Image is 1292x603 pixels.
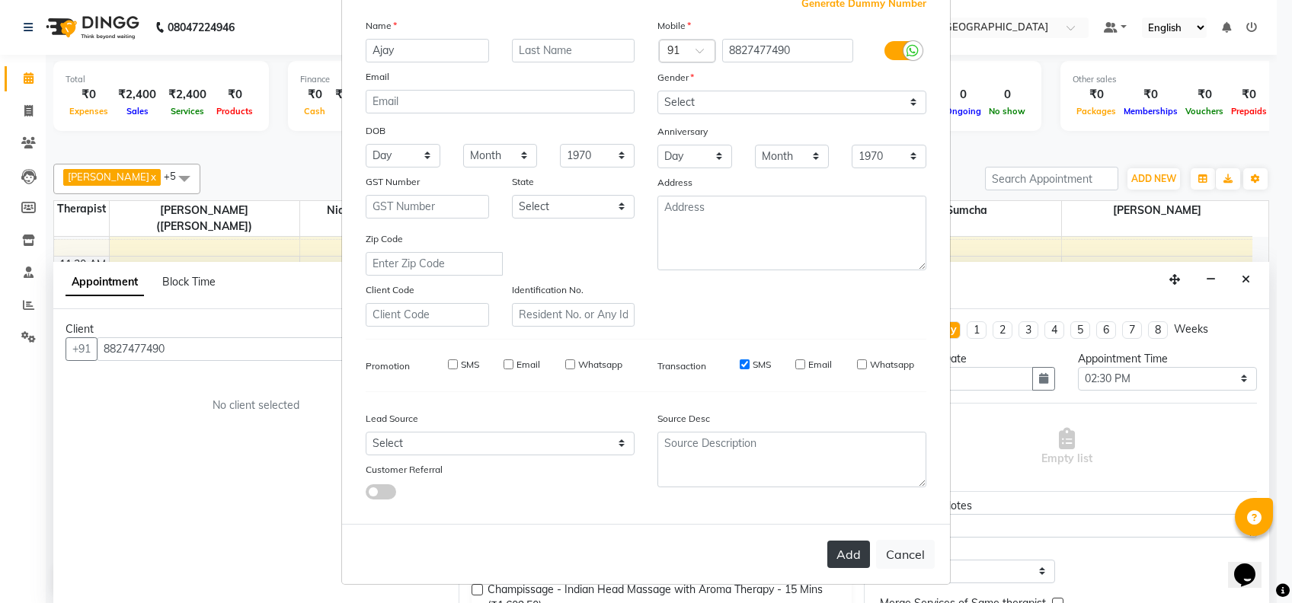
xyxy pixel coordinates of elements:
[366,359,410,373] label: Promotion
[512,283,584,297] label: Identification No.
[366,252,503,276] input: Enter Zip Code
[366,412,418,426] label: Lead Source
[366,195,489,219] input: GST Number
[876,540,935,569] button: Cancel
[366,463,443,477] label: Customer Referral
[366,283,414,297] label: Client Code
[512,175,534,189] label: State
[657,359,706,373] label: Transaction
[657,71,694,85] label: Gender
[512,39,635,62] input: Last Name
[753,358,771,372] label: SMS
[461,358,479,372] label: SMS
[657,176,692,190] label: Address
[366,175,420,189] label: GST Number
[808,358,832,372] label: Email
[657,125,708,139] label: Anniversary
[827,541,870,568] button: Add
[366,232,403,246] label: Zip Code
[366,124,385,138] label: DOB
[366,303,489,327] input: Client Code
[366,70,389,84] label: Email
[366,90,635,113] input: Email
[512,303,635,327] input: Resident No. or Any Id
[722,39,854,62] input: Mobile
[657,412,710,426] label: Source Desc
[578,358,622,372] label: Whatsapp
[366,19,397,33] label: Name
[870,358,914,372] label: Whatsapp
[657,19,691,33] label: Mobile
[516,358,540,372] label: Email
[366,39,489,62] input: First Name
